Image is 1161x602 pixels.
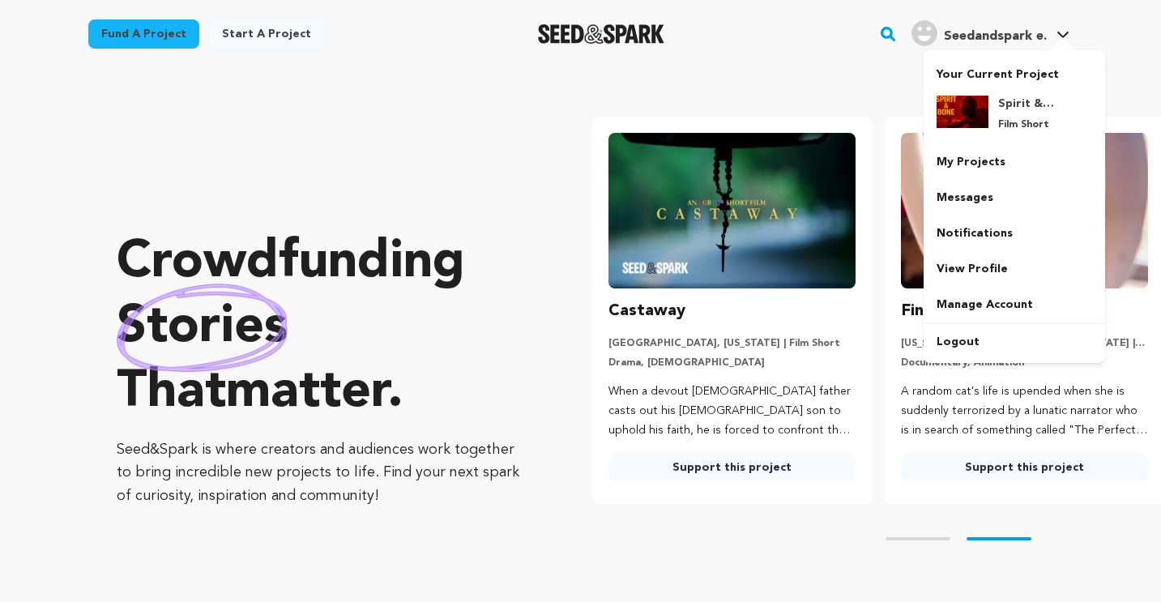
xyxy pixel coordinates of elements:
[911,20,1047,46] div: Seedandspark e.'s Profile
[117,438,527,508] p: Seed&Spark is where creators and audiences work together to bring incredible new projects to life...
[924,216,1105,251] a: Notifications
[608,357,856,369] p: Drama, [DEMOGRAPHIC_DATA]
[608,133,856,288] img: Castaway image
[937,60,1092,83] p: Your Current Project
[901,298,1003,324] h3: Finding Flora
[924,144,1105,180] a: My Projects
[901,337,1148,350] p: [US_STATE][GEOGRAPHIC_DATA], [US_STATE] | Film Short
[998,118,1056,131] p: Film Short
[924,251,1105,287] a: View Profile
[901,382,1148,440] p: A random cat's life is upended when she is suddenly terrorized by a lunatic narrator who is in se...
[901,357,1148,369] p: Documentary, Animation
[901,133,1148,288] img: Finding Flora image
[908,17,1073,51] span: Seedandspark e.'s Profile
[538,24,665,44] a: Seed&Spark Homepage
[538,24,665,44] img: Seed&Spark Logo Dark Mode
[901,453,1148,482] a: Support this project
[924,180,1105,216] a: Messages
[937,60,1092,144] a: Your Current Project Spirit & Bone Film Short
[937,96,988,128] img: 07319886c32f30ad.jpg
[608,453,856,482] a: Support this project
[117,284,288,372] img: hand sketched image
[88,19,199,49] a: Fund a project
[608,298,685,324] h3: Castaway
[944,30,1047,43] span: Seedandspark e.
[924,287,1105,322] a: Manage Account
[911,20,937,46] img: user.png
[908,17,1073,46] a: Seedandspark e.'s Profile
[226,367,387,419] span: matter
[608,382,856,440] p: When a devout [DEMOGRAPHIC_DATA] father casts out his [DEMOGRAPHIC_DATA] son to uphold his faith,...
[998,96,1056,112] h4: Spirit & Bone
[608,337,856,350] p: [GEOGRAPHIC_DATA], [US_STATE] | Film Short
[117,231,527,425] p: Crowdfunding that .
[209,19,324,49] a: Start a project
[924,324,1105,360] a: Logout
